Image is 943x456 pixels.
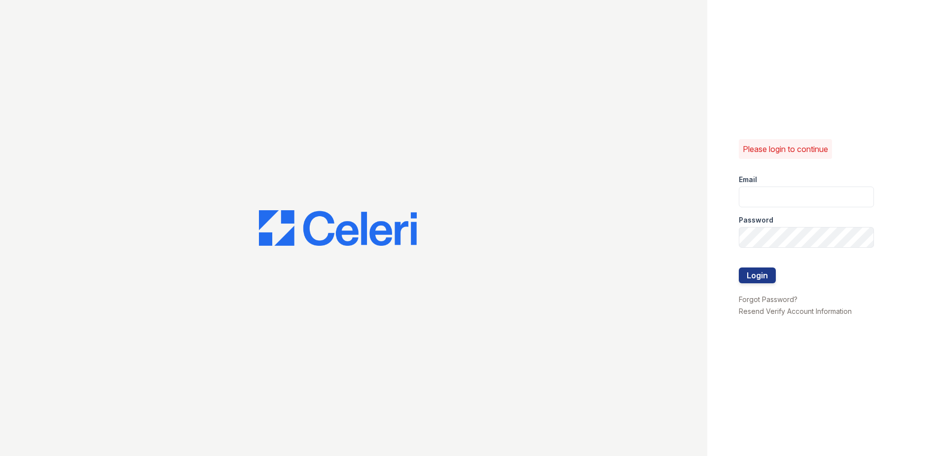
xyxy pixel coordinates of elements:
label: Password [739,215,773,225]
img: CE_Logo_Blue-a8612792a0a2168367f1c8372b55b34899dd931a85d93a1a3d3e32e68fde9ad4.png [259,210,417,246]
label: Email [739,175,757,185]
p: Please login to continue [743,143,828,155]
a: Resend Verify Account Information [739,307,852,315]
button: Login [739,267,776,283]
a: Forgot Password? [739,295,798,304]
